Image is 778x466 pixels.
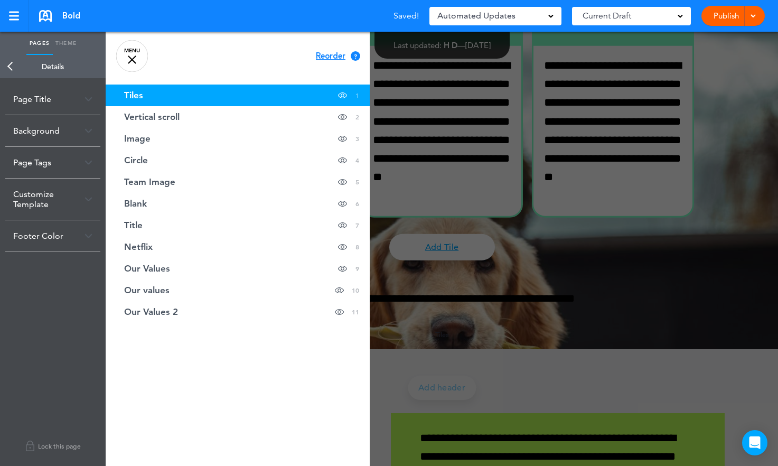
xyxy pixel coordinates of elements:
img: arrow-down@2x.png [85,96,92,102]
div: Open Intercom Messenger [742,430,767,455]
span: 11 [352,307,359,316]
div: Footer Color [5,220,100,251]
span: Blank [124,199,147,208]
div: ? [351,51,360,61]
span: 3 [355,134,359,143]
span: Netflix [124,243,153,251]
div: Page Tags [5,147,100,178]
span: 10 [352,286,359,295]
span: Our Values 2 [124,307,178,316]
div: Customize Template [5,179,100,220]
a: Circle 4 [106,150,370,171]
span: 4 [355,156,359,165]
img: arrow-down@2x.png [85,128,92,134]
span: Saved! [393,12,419,20]
span: 9 [355,264,359,273]
a: Tiles 1 [106,85,370,106]
img: arrow-down@2x.png [85,233,92,239]
a: Pages [26,32,53,55]
span: 8 [355,243,359,251]
span: Our values [124,286,170,295]
a: Our Values 2 11 [106,301,370,323]
img: arrow-down@2x.png [85,160,92,165]
span: 1 [355,91,359,100]
a: Title 7 [106,215,370,236]
a: Publish [709,6,743,26]
span: 7 [355,221,359,230]
span: 6 [355,199,359,208]
a: Vertical scroll 2 [106,106,370,128]
span: 5 [355,178,359,187]
span: Circle [124,156,148,165]
span: Current Draft [583,8,631,23]
a: Team Image 5 [106,171,370,193]
span: 2 [355,113,359,122]
span: Automated Updates [437,8,515,23]
img: arrow-down@2x.png [85,197,92,202]
a: Our values 10 [106,279,370,301]
div: Background [5,115,100,146]
a: Blank 6 [106,193,370,215]
span: Reorder [316,52,345,60]
a: Lock this page [5,431,100,461]
a: Our Values 9 [106,258,370,279]
span: Our Values [124,264,170,273]
div: Page Title [5,83,100,115]
img: lock.svg [25,439,35,453]
span: Team Image [124,178,175,187]
span: Vertical scroll [124,113,180,122]
a: Image 3 [106,128,370,150]
a: MENU [116,40,148,72]
span: Bold [62,10,80,22]
a: Theme [53,32,79,55]
span: Image [124,134,151,143]
a: Netflix 8 [106,236,370,258]
span: Tiles [124,91,143,100]
span: Title [124,221,143,230]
